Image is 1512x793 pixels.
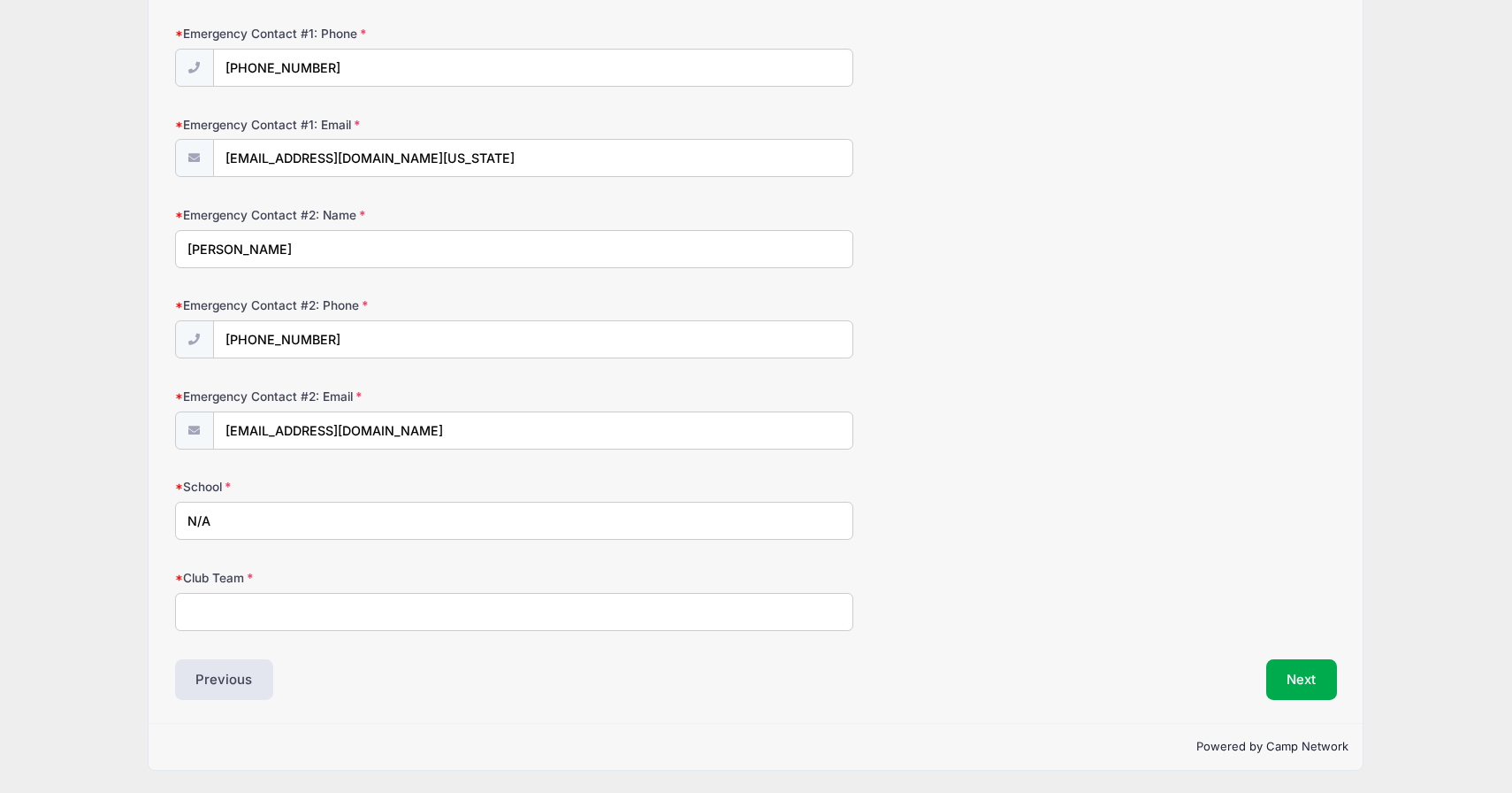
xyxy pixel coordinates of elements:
label: Emergency Contact #2: Email [175,388,562,405]
label: Emergency Contact #1: Phone [175,25,562,42]
input: email@email.com [213,412,853,450]
input: (xxx) xxx-xxxx [213,49,853,87]
button: Previous [175,659,274,700]
label: School [175,478,562,496]
label: Emergency Contact #2: Name [175,206,562,224]
label: Emergency Contact #2: Phone [175,296,562,314]
label: Emergency Contact #1: Email [175,116,562,134]
label: Club Team [175,569,562,587]
input: (xxx) xxx-xxxx [213,320,853,358]
input: email@email.com [213,139,853,177]
p: Powered by Camp Network [164,738,1349,756]
button: Next [1266,659,1338,700]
